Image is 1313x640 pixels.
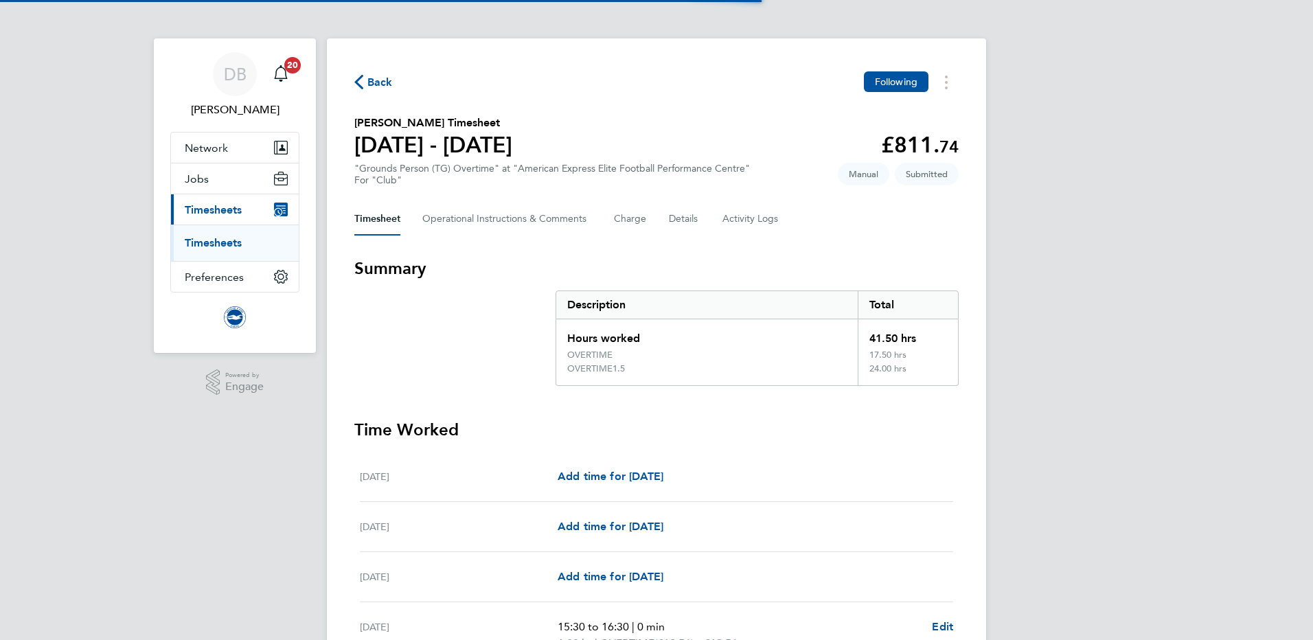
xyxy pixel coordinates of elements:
[367,74,393,91] span: Back
[170,52,299,118] a: DB[PERSON_NAME]
[632,620,635,633] span: |
[858,291,958,319] div: Total
[558,470,663,483] span: Add time for [DATE]
[354,174,750,186] div: For "Club"
[881,132,959,158] app-decimal: £811.
[558,620,629,633] span: 15:30 to 16:30
[154,38,316,353] nav: Main navigation
[637,620,665,633] span: 0 min
[185,203,242,216] span: Timesheets
[360,569,558,585] div: [DATE]
[722,203,780,236] button: Activity Logs
[185,141,228,155] span: Network
[838,163,889,185] span: This timesheet was manually created.
[422,203,592,236] button: Operational Instructions & Comments
[206,369,264,396] a: Powered byEngage
[185,271,244,284] span: Preferences
[170,102,299,118] span: David Baker
[354,73,393,91] button: Back
[558,569,663,585] a: Add time for [DATE]
[354,163,750,186] div: "Grounds Person (TG) Overtime" at "American Express Elite Football Performance Centre"
[614,203,647,236] button: Charge
[354,258,959,279] h3: Summary
[225,369,264,381] span: Powered by
[224,306,246,328] img: brightonandhovealbion-logo-retina.png
[171,225,299,261] div: Timesheets
[171,194,299,225] button: Timesheets
[267,52,295,96] a: 20
[932,619,953,635] a: Edit
[225,381,264,393] span: Engage
[895,163,959,185] span: This timesheet is Submitted.
[171,163,299,194] button: Jobs
[360,518,558,535] div: [DATE]
[864,71,928,92] button: Following
[360,468,558,485] div: [DATE]
[185,236,242,249] a: Timesheets
[567,350,613,361] div: OVERTIME
[558,520,663,533] span: Add time for [DATE]
[171,133,299,163] button: Network
[558,570,663,583] span: Add time for [DATE]
[185,172,209,185] span: Jobs
[858,319,958,350] div: 41.50 hrs
[567,363,625,374] div: OVERTIME1.5
[556,291,858,319] div: Description
[354,419,959,441] h3: Time Worked
[558,518,663,535] a: Add time for [DATE]
[224,65,247,83] span: DB
[669,203,700,236] button: Details
[171,262,299,292] button: Preferences
[354,131,512,159] h1: [DATE] - [DATE]
[934,71,959,93] button: Timesheets Menu
[170,306,299,328] a: Go to home page
[858,350,958,363] div: 17.50 hrs
[558,468,663,485] a: Add time for [DATE]
[354,203,400,236] button: Timesheet
[939,137,959,157] span: 74
[875,76,917,88] span: Following
[556,319,858,350] div: Hours worked
[932,620,953,633] span: Edit
[858,363,958,385] div: 24.00 hrs
[556,290,959,386] div: Summary
[284,57,301,73] span: 20
[354,115,512,131] h2: [PERSON_NAME] Timesheet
